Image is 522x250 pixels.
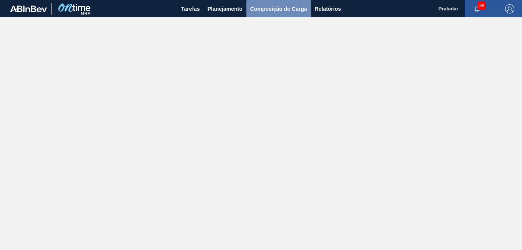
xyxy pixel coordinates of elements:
[208,4,243,13] span: Planejamento
[315,4,341,13] span: Relatórios
[478,2,486,10] span: 38
[465,3,489,14] button: Notificações
[10,5,47,12] img: TNhmsLtSVTkK8tSr43FrP2fwEKptu5GPRR3wAAAABJRU5ErkJggg==
[250,4,307,13] span: Composição de Carga
[181,4,200,13] span: Tarefas
[505,4,514,13] img: Logout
